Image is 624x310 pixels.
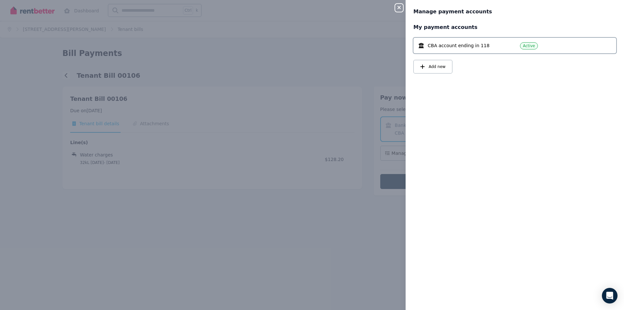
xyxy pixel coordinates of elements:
span: Manage payment accounts [413,8,492,16]
span: Active [523,43,535,48]
h2: My payment accounts [413,23,616,31]
button: Add new [413,60,452,74]
span: Add new [429,64,446,69]
div: Open Intercom Messenger [602,288,617,303]
span: CBA account ending in 118 [428,42,489,49]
